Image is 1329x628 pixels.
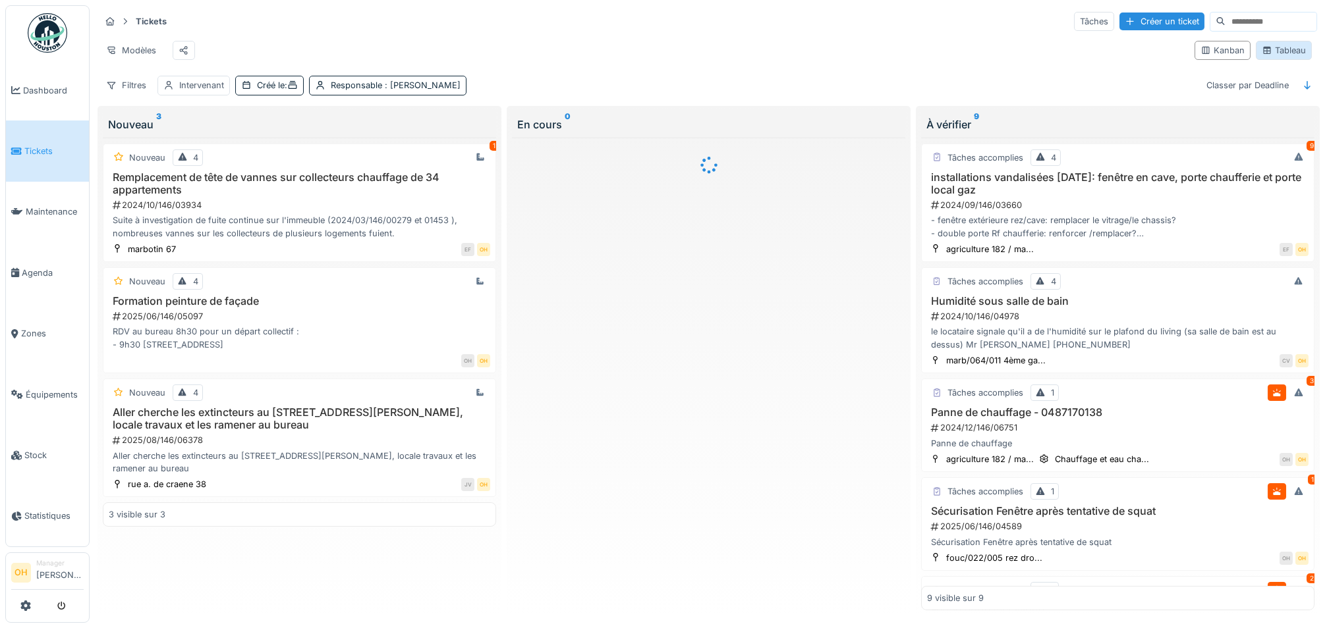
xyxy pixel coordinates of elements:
span: Stock [24,449,84,461]
div: OH [1295,453,1309,466]
div: Sécurisation Fenêtre après tentative de squat [927,536,1309,548]
sup: 0 [565,117,571,132]
div: 3 [1307,376,1317,386]
div: 4 [1051,151,1056,164]
div: JV [461,478,474,491]
span: Maintenance [26,205,84,218]
div: 2024/10/146/04978 [930,310,1309,323]
div: fouc/022/005 rez dro... [946,552,1042,564]
div: OH [1295,354,1309,367]
div: marb/064/011 4ème ga... [946,354,1046,367]
div: Manager [36,558,84,568]
div: 9 visible sur 9 [927,592,984,604]
div: 2025/06/146/05097 [111,310,490,323]
div: Tâches accomplies [947,386,1023,399]
sup: 3 [156,117,161,132]
div: OH [1280,552,1293,565]
div: À vérifier [926,117,1309,132]
h3: Formation peinture de façade [109,295,490,307]
h3: Humidité sous salle de bain [927,295,1309,307]
span: : [PERSON_NAME] [382,80,461,90]
div: Intervenant [179,79,224,92]
div: Nouveau [129,151,165,164]
div: marbotin 67 [128,243,176,255]
a: Stock [6,425,89,485]
div: Tableau [1262,44,1306,57]
div: 1 [1308,475,1317,484]
div: 4 [193,151,198,164]
div: OH [1280,453,1293,466]
div: 2024/12/146/06751 [930,421,1309,434]
div: En cours [517,117,900,132]
a: Maintenance [6,182,89,242]
div: 1 [490,141,499,151]
div: Classer par Deadline [1201,76,1295,95]
div: 1 [1051,485,1054,498]
div: Tâches accomplies [947,584,1023,596]
div: RDV au bureau 8h30 pour un départ collectif : - 9h30 [STREET_ADDRESS] [109,325,490,350]
span: Zones [21,327,84,340]
div: Responsable [331,79,461,92]
div: Nouveau [108,117,491,132]
div: 2 [1307,573,1317,583]
div: - fenêtre extérieure rez/cave: remplacer le vitrage/le chassis? - double porte Rf chaufferie: ren... [927,214,1309,239]
div: OH [477,478,490,491]
span: Équipements [26,388,84,401]
div: 1 [1051,584,1054,596]
div: Tâches [1074,12,1114,31]
div: 4 [193,275,198,288]
strong: Tickets [130,15,172,28]
div: agriculture 182 / ma... [946,453,1034,465]
sup: 9 [974,117,979,132]
div: Tâches accomplies [947,275,1023,288]
div: OH [477,354,490,367]
a: Zones [6,303,89,364]
div: Tâches accomplies [947,151,1023,164]
span: Dashboard [23,84,84,97]
div: 2024/09/146/03660 [930,199,1309,211]
img: Badge_color-CXgf-gQk.svg [28,13,67,53]
div: OH [461,354,474,367]
div: Aller cherche les extincteurs au [STREET_ADDRESS][PERSON_NAME], locale travaux et les ramener au ... [109,450,490,475]
div: Créé le [257,79,298,92]
div: Chauffage et eau cha... [1055,453,1149,465]
div: 2025/08/146/06378 [111,434,490,446]
div: OH [1295,243,1309,256]
div: Kanban [1201,44,1245,57]
div: OH [477,243,490,256]
a: Agenda [6,242,89,303]
div: Créer un ticket [1119,13,1204,30]
div: Tâches accomplies [947,485,1023,498]
div: Nouveau [129,275,165,288]
a: Statistiques [6,486,89,546]
h3: Aller cherche les extincteurs au [STREET_ADDRESS][PERSON_NAME], locale travaux et les ramener au ... [109,406,490,431]
div: Nouveau [129,386,165,399]
div: Modèles [100,41,162,60]
a: OH Manager[PERSON_NAME] [11,558,84,590]
div: CV [1280,354,1293,367]
div: 2024/10/146/03934 [111,199,490,211]
a: Dashboard [6,60,89,120]
div: 2025/06/146/04589 [930,520,1309,533]
a: Équipements [6,364,89,425]
div: 9 [1307,141,1317,151]
li: [PERSON_NAME] [36,558,84,587]
h3: Panne de chauffage - 0487170138 [927,406,1309,419]
div: OH [1295,552,1309,565]
div: le locataire signale qu'il a de l'humidité sur le plafond du living (sa salle de bain est au dess... [927,325,1309,350]
div: EF [461,243,474,256]
span: Agenda [22,267,84,279]
div: agriculture 182 / ma... [946,243,1034,255]
h3: Remplacement de tête de vannes sur collecteurs chauffage de 34 appartements [109,171,490,196]
span: Statistiques [24,510,84,522]
div: 1 [1051,386,1054,399]
a: Tickets [6,120,89,181]
div: Panne de chauffage [927,437,1309,450]
span: : [285,80,298,90]
div: 4 [193,386,198,399]
div: 3 visible sur 3 [109,508,165,521]
h3: installations vandalisées [DATE]: fenêtre en cave, porte chaufferie et porte local gaz [927,171,1309,196]
div: Filtres [100,76,152,95]
span: Tickets [24,145,84,157]
h3: Sécurisation Fenêtre après tentative de squat [927,505,1309,517]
